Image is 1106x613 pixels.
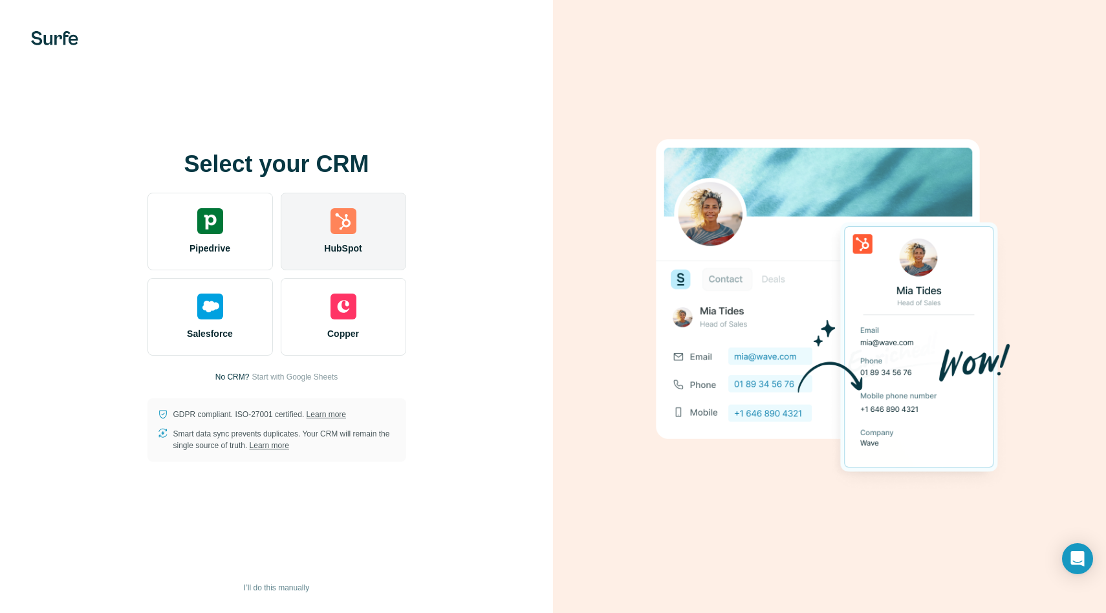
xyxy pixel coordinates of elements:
[331,208,356,234] img: hubspot's logo
[215,371,250,383] p: No CRM?
[235,578,318,597] button: I’ll do this manually
[327,327,359,340] span: Copper
[252,371,338,383] button: Start with Google Sheets
[147,151,406,177] h1: Select your CRM
[173,428,396,451] p: Smart data sync prevents duplicates. Your CRM will remain the single source of truth.
[190,242,230,255] span: Pipedrive
[324,242,362,255] span: HubSpot
[331,294,356,319] img: copper's logo
[197,294,223,319] img: salesforce's logo
[244,582,309,594] span: I’ll do this manually
[1062,543,1093,574] div: Open Intercom Messenger
[31,31,78,45] img: Surfe's logo
[649,119,1011,494] img: HUBSPOT image
[250,441,289,450] a: Learn more
[187,327,233,340] span: Salesforce
[307,410,346,419] a: Learn more
[197,208,223,234] img: pipedrive's logo
[173,409,346,420] p: GDPR compliant. ISO-27001 certified.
